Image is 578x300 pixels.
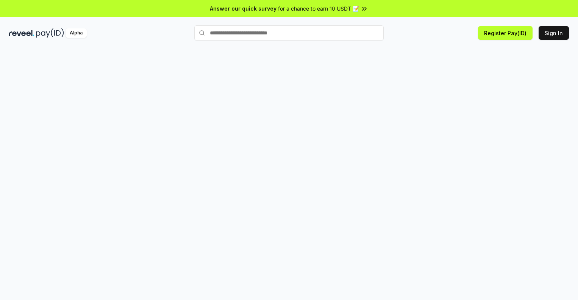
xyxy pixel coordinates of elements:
[66,28,87,38] div: Alpha
[539,26,569,40] button: Sign In
[36,28,64,38] img: pay_id
[278,5,359,12] span: for a chance to earn 10 USDT 📝
[210,5,277,12] span: Answer our quick survey
[478,26,533,40] button: Register Pay(ID)
[9,28,34,38] img: reveel_dark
